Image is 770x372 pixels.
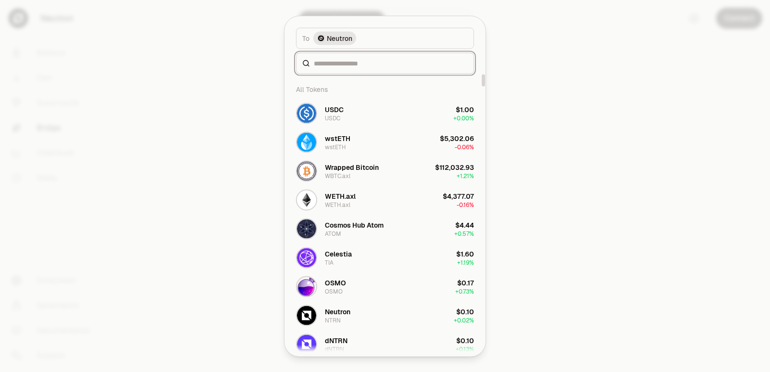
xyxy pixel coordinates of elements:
div: ATOM [325,230,341,237]
span: + 0.13% [456,345,474,353]
span: + 0.57% [454,230,474,237]
div: USDC [325,114,340,122]
div: dNTRN [325,345,344,353]
span: + 0.73% [455,287,474,295]
button: TIA LogoCelestiaTIA$1.60+1.19% [290,243,480,272]
img: WBTC.axl Logo [297,161,316,180]
img: NTRN Logo [297,306,316,325]
button: wstETH LogowstETHwstETH$5,302.06-0.06% [290,128,480,156]
div: $4,377.07 [443,191,474,201]
img: ATOM Logo [297,219,316,238]
button: ToNeutron LogoNeutron [296,27,474,49]
div: $1.00 [456,104,474,114]
button: dNTRN LogodNTRNdNTRN$0.10+0.13% [290,330,480,359]
button: ATOM LogoCosmos Hub AtomATOM$4.44+0.57% [290,214,480,243]
span: -0.16% [457,201,474,208]
div: WBTC.axl [325,172,350,180]
img: TIA Logo [297,248,316,267]
div: Neutron [325,307,350,316]
div: WETH.axl [325,201,350,208]
span: -0.06% [455,143,474,151]
button: WBTC.axl LogoWrapped BitcoinWBTC.axl$112,032.93+1.21% [290,156,480,185]
div: dNTRN [325,335,347,345]
div: TIA [325,258,334,266]
img: WETH.axl Logo [297,190,316,209]
img: dNTRN Logo [297,334,316,354]
span: + 1.21% [457,172,474,180]
span: To [302,33,309,43]
span: + 0.02% [454,316,474,324]
div: All Tokens [290,79,480,99]
button: OSMO LogoOSMOOSMO$0.17+0.73% [290,272,480,301]
span: Neutron [327,33,352,43]
span: + 1.19% [457,258,474,266]
div: $1.60 [456,249,474,258]
div: wstETH [325,133,350,143]
div: $0.10 [456,307,474,316]
img: USDC Logo [297,103,316,123]
div: Wrapped Bitcoin [325,162,379,172]
div: wstETH [325,143,346,151]
div: $0.17 [457,278,474,287]
div: OSMO [325,278,346,287]
button: USDC LogoUSDCUSDC$1.00+0.00% [290,99,480,128]
button: WETH.axl LogoWETH.axlWETH.axl$4,377.07-0.16% [290,185,480,214]
span: + 0.00% [453,114,474,122]
div: Celestia [325,249,352,258]
div: $112,032.93 [435,162,474,172]
div: WETH.axl [325,191,356,201]
img: wstETH Logo [297,132,316,152]
button: NTRN LogoNeutronNTRN$0.10+0.02% [290,301,480,330]
img: Neutron Logo [318,35,324,41]
div: $5,302.06 [440,133,474,143]
div: $0.10 [456,335,474,345]
div: Cosmos Hub Atom [325,220,384,230]
div: $4.44 [455,220,474,230]
div: NTRN [325,316,341,324]
div: OSMO [325,287,343,295]
div: USDC [325,104,344,114]
img: OSMO Logo [297,277,316,296]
